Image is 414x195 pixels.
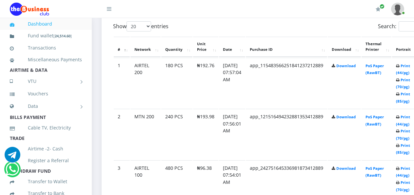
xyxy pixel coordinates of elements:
small: [ ] [53,33,72,38]
a: Miscellaneous Payments [10,52,82,67]
a: Chat for support [6,166,19,177]
span: Renew/Upgrade Subscription [380,4,384,9]
a: VTU [10,73,82,89]
th: Unit Price: activate to sort column ascending [193,37,218,57]
td: [DATE] 07:56:01 AM [219,109,245,160]
a: Print (44/pg) [396,114,410,127]
th: Network: activate to sort column ascending [130,37,161,57]
label: Show entries [113,21,168,31]
a: Print (70/pg) [396,77,410,89]
a: Download [336,114,356,119]
td: 180 PCS [161,58,192,108]
td: 240 PCS [161,109,192,160]
a: Print (70/pg) [396,128,410,141]
i: Renew/Upgrade Subscription [376,7,381,12]
a: Print (85/pg) [396,143,410,155]
a: Register a Referral [10,153,82,168]
th: Date: activate to sort column ascending [219,37,245,57]
th: Purchase ID: activate to sort column ascending [246,37,327,57]
td: AIRTEL 200 [130,58,161,108]
a: Cable TV, Electricity [10,120,82,135]
td: [DATE] 07:57:04 AM [219,58,245,108]
td: app_121516494232881353412889 [246,109,327,160]
a: PoS Paper (RawBT) [365,114,384,127]
th: Thermal Printer: activate to sort column ascending [362,37,391,57]
a: Print (44/pg) [396,166,410,178]
td: MTN 200 [130,109,161,160]
select: Showentries [127,21,151,31]
td: ₦193.98 [193,109,218,160]
a: Airtime -2- Cash [10,141,82,156]
b: 24,514.60 [55,33,70,38]
img: User [391,3,404,15]
a: Print (70/pg) [396,180,410,192]
a: Download [336,63,356,68]
a: Fund wallet[24,514.60] [10,28,82,44]
a: Print (44/pg) [396,63,410,75]
th: Quantity: activate to sort column ascending [161,37,192,57]
a: PoS Paper (RawBT) [365,166,384,178]
td: 1 [114,58,130,108]
a: Transfer to Wallet [10,174,82,189]
a: PoS Paper (RawBT) [365,63,384,75]
a: Chat for support [5,152,20,163]
a: Data [10,98,82,114]
a: Transactions [10,40,82,55]
td: ₦192.76 [193,58,218,108]
a: Vouchers [10,86,82,101]
th: #: activate to sort column descending [114,37,130,57]
a: Download [336,166,356,171]
a: Print (85/pg) [396,91,410,104]
td: app_115483566251841237212889 [246,58,327,108]
th: Download: activate to sort column ascending [328,37,361,57]
td: 2 [114,109,130,160]
a: Dashboard [10,16,82,31]
img: Logo [10,3,49,16]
